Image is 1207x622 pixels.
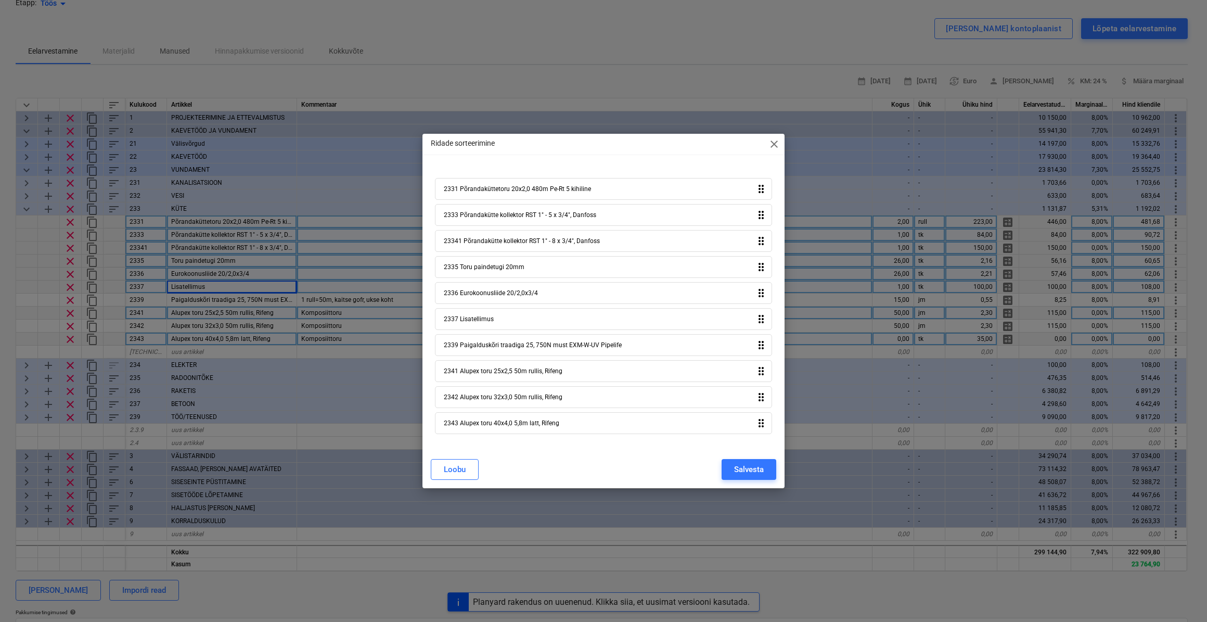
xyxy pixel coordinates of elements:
[444,367,562,375] div: 2341 Alupex toru 25x2,5 50m rullis, Rifeng
[444,315,494,323] div: 2337 Lisatellimus
[734,463,764,476] div: Salvesta
[444,211,596,219] div: 2333 Põrandakütte kollektor RST 1" - 5 x 3/4", Danfoss
[755,183,767,195] i: drag_indicator
[768,138,780,150] span: close
[444,420,559,427] div: 2343 Alupex toru 40x4,0 5,8m latt, Rifeng
[755,261,767,273] i: drag_indicator
[444,341,622,349] div: 2339 Paigalduskõri traadiga 25, 750N must EXM-W-UV Pipelife
[435,230,772,252] div: 23341 Põrandakütte kollektor RST 1" - 8 x 3/4", Danfossdrag_indicator
[435,386,772,408] div: 2342 Alupex toru 32x3,0 50m rullis, Rifengdrag_indicator
[755,313,767,325] i: drag_indicator
[435,360,772,382] div: 2341 Alupex toru 25x2,5 50m rullis, Rifengdrag_indicator
[444,393,562,401] div: 2342 Alupex toru 32x3,0 50m rullis, Rifeng
[444,289,538,297] div: 2336 Eurokoonusliide 20/2,0x3/4
[435,334,772,356] div: 2339 Paigalduskõri traadiga 25, 750N must EXM-W-UV Pipelifedrag_indicator
[444,237,600,245] div: 23341 Põrandakütte kollektor RST 1" - 8 x 3/4", Danfoss
[755,287,767,299] i: drag_indicator
[755,365,767,377] i: drag_indicator
[435,204,772,226] div: 2333 Põrandakütte kollektor RST 1" - 5 x 3/4", Danfossdrag_indicator
[444,263,524,271] div: 2335 Toru paindetugi 20mm
[755,417,767,429] i: drag_indicator
[431,138,495,149] p: Ridade sorteerimine
[435,282,772,304] div: 2336 Eurokoonusliide 20/2,0x3/4drag_indicator
[755,391,767,403] i: drag_indicator
[444,185,591,193] div: 2331 Põrandaküttetoru 20x2,0 480m Pe-Rt 5 kihiline
[722,459,776,480] button: Salvesta
[435,178,772,200] div: 2331 Põrandaküttetoru 20x2,0 480m Pe-Rt 5 kihilinedrag_indicator
[755,339,767,351] i: drag_indicator
[755,209,767,221] i: drag_indicator
[435,308,772,330] div: 2337 Lisatellimusdrag_indicator
[431,459,479,480] button: Loobu
[444,463,466,476] div: Loobu
[755,235,767,247] i: drag_indicator
[435,256,772,278] div: 2335 Toru paindetugi 20mmdrag_indicator
[435,412,772,434] div: 2343 Alupex toru 40x4,0 5,8m latt, Rifengdrag_indicator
